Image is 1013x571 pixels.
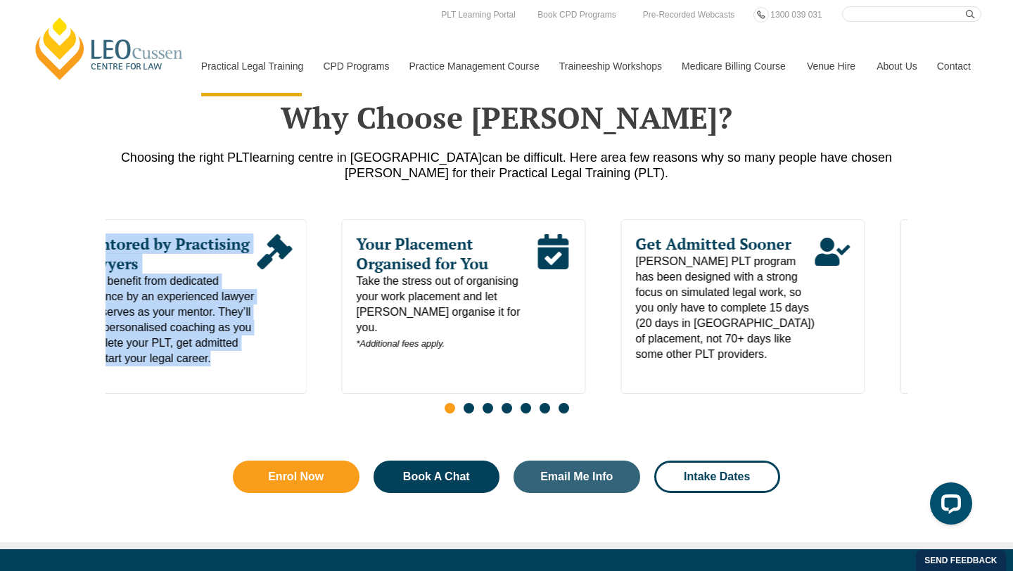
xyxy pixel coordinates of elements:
span: Book A Chat [403,471,470,482]
span: Enrol Now [268,471,324,482]
a: PLT Learning Portal [438,7,519,23]
em: *Additional fees apply. [357,338,445,349]
span: Go to slide 5 [521,403,531,413]
span: 1300 039 031 [770,10,822,20]
a: [PERSON_NAME] Centre for Law [32,15,187,82]
span: Intake Dates [684,471,750,482]
a: CPD Programs [312,36,398,96]
span: Mentored by Practising Lawyers [77,234,257,274]
span: You’ll benefit from dedicated guidance by an experienced lawyer who serves as your mentor. They’l... [77,274,257,366]
a: Book A Chat [374,461,500,493]
a: Practice Management Course [399,36,549,96]
span: Choosing the right PLT [121,150,250,165]
div: 2 / 7 [63,219,307,394]
span: can be difficult. Here are [482,150,619,165]
span: Go to slide 6 [540,403,550,413]
div: Read More [257,234,292,366]
a: About Us [866,36,926,96]
a: Practical Legal Training [191,36,313,96]
span: Email Me Info [540,471,613,482]
span: learning centre in [GEOGRAPHIC_DATA] [250,150,482,165]
a: Book CPD Programs [534,7,619,23]
a: Email Me Info [514,461,640,493]
span: Go to slide 7 [559,403,569,413]
span: Your Placement Organised for You [357,234,536,274]
span: Get Admitted Sooner [635,234,815,254]
span: Go to slide 4 [502,403,512,413]
a: Intake Dates [654,461,781,493]
span: Go to slide 1 [445,403,455,413]
a: Contact [926,36,981,96]
a: Pre-Recorded Webcasts [639,7,739,23]
iframe: LiveChat chat widget [919,477,978,536]
a: Enrol Now [233,461,359,493]
div: Read More [535,234,571,352]
a: Medicare Billing Course [671,36,796,96]
p: a few reasons why so many people have chosen [PERSON_NAME] for their Practical Legal Training (PLT). [106,150,907,181]
a: 1300 039 031 [767,7,825,23]
span: [PERSON_NAME] PLT program has been designed with a strong focus on simulated legal work, so you o... [635,254,815,362]
span: Take the stress out of organising your work placement and let [PERSON_NAME] organise it for you. [357,274,536,352]
span: Go to slide 2 [464,403,474,413]
div: 4 / 7 [620,219,865,394]
h2: Why Choose [PERSON_NAME]? [106,100,907,135]
div: Read More [815,234,850,362]
div: 3 / 7 [342,219,586,394]
a: Traineeship Workshops [549,36,671,96]
span: Go to slide 3 [483,403,493,413]
div: Slides [106,219,907,422]
a: Venue Hire [796,36,866,96]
